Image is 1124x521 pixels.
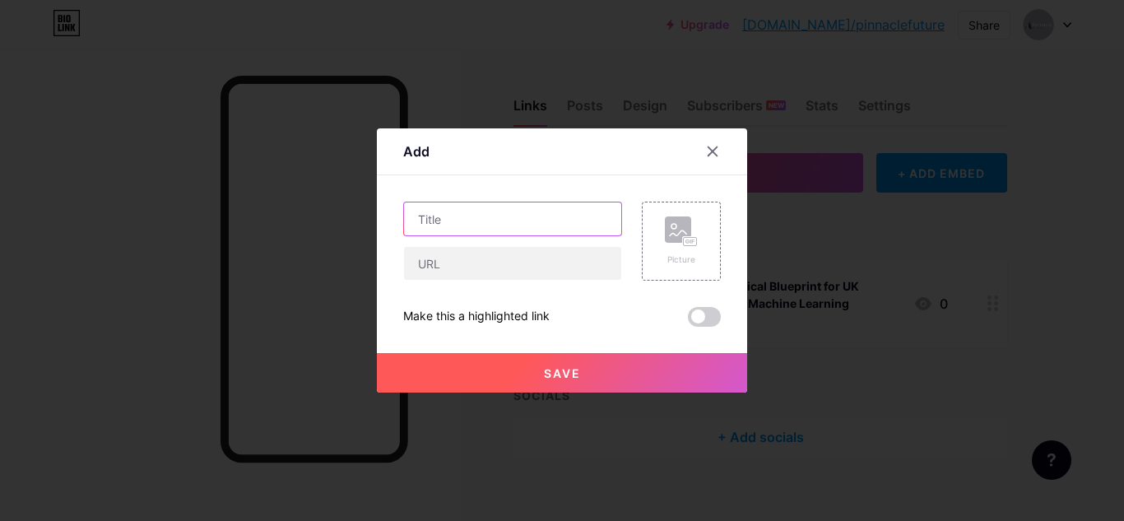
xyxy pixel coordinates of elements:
div: Add [403,142,430,161]
span: Save [544,366,581,380]
input: URL [404,247,621,280]
button: Save [377,353,747,393]
div: Picture [665,254,698,266]
input: Title [404,202,621,235]
div: Make this a highlighted link [403,307,550,327]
